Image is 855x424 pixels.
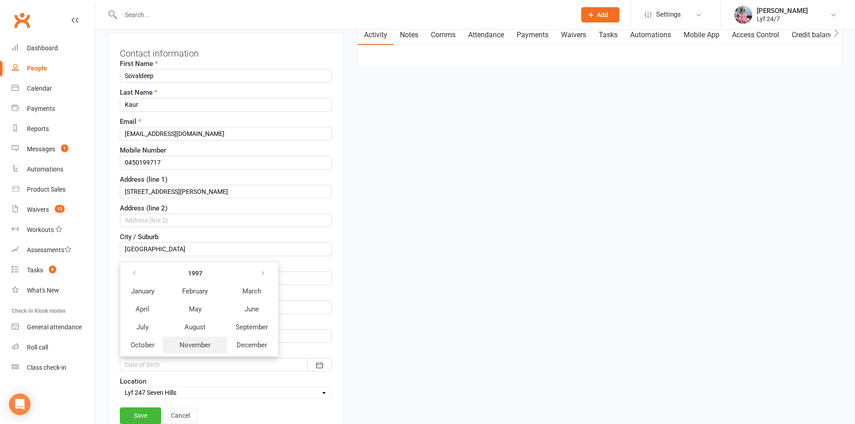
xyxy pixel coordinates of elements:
[228,319,276,336] button: September
[677,25,726,45] a: Mobile App
[118,9,570,21] input: Search...
[656,4,681,25] span: Settings
[27,267,43,274] div: Tasks
[61,144,68,152] span: 1
[12,38,95,58] a: Dashboard
[12,220,95,240] a: Workouts
[27,246,71,254] div: Assessments
[12,119,95,139] a: Reports
[123,301,162,318] button: April
[120,116,141,127] label: Email
[12,317,95,337] a: General attendance kiosk mode
[120,45,332,58] h3: Contact information
[12,58,95,79] a: People
[27,344,48,351] div: Roll call
[555,25,592,45] a: Waivers
[163,408,197,424] a: Cancel
[136,323,149,331] span: July
[358,25,394,45] a: Activity
[12,139,95,159] a: Messages 1
[27,226,54,233] div: Workouts
[624,25,677,45] a: Automations
[120,185,332,198] input: Address (line 1)
[228,283,276,300] button: March
[163,337,227,354] button: November
[123,319,162,336] button: July
[757,15,808,23] div: Lyf 24/7
[120,407,161,424] a: Save
[394,25,425,45] a: Notes
[27,166,63,173] div: Automations
[120,232,158,242] label: City / Suburb
[726,25,785,45] a: Access Control
[120,242,332,256] input: City / Suburb
[182,287,208,295] span: February
[120,145,166,156] label: Mobile Number
[131,287,154,295] span: January
[27,44,58,52] div: Dashboard
[27,105,55,112] div: Payments
[12,99,95,119] a: Payments
[123,337,162,354] button: October
[581,7,619,22] button: Add
[757,7,808,15] div: [PERSON_NAME]
[12,260,95,280] a: Tasks 6
[49,266,56,273] span: 6
[245,305,259,313] span: June
[27,186,66,193] div: Product Sales
[12,240,95,260] a: Assessments
[462,25,510,45] a: Attendance
[131,341,154,349] span: October
[12,159,95,179] a: Automations
[120,376,146,387] label: Location
[734,6,752,24] img: thumb_image1747747990.png
[55,205,65,213] span: 13
[27,206,49,213] div: Waivers
[120,174,167,185] label: Address (line 1)
[237,341,267,349] span: December
[120,214,332,227] input: Address (line 2)
[180,341,210,349] span: November
[12,179,95,200] a: Product Sales
[163,283,227,300] button: February
[27,85,52,92] div: Calendar
[12,79,95,99] a: Calendar
[120,98,332,111] input: Last Name
[228,337,276,354] button: December
[425,25,462,45] a: Comms
[785,25,843,45] a: Credit balance
[123,283,162,300] button: January
[12,200,95,220] a: Waivers 13
[11,9,33,31] a: Clubworx
[169,268,221,278] strong: 1997
[120,203,167,214] label: Address (line 2)
[597,11,608,18] span: Add
[27,125,49,132] div: Reports
[120,87,158,98] label: Last Name
[236,323,268,331] span: September
[163,319,227,336] button: August
[27,145,55,153] div: Messages
[120,58,158,69] label: First Name
[163,301,227,318] button: May
[228,301,276,318] button: June
[27,323,82,331] div: General attendance
[184,323,206,331] span: August
[136,305,149,313] span: April
[120,156,332,169] input: Mobile Number
[27,65,47,72] div: People
[120,127,332,140] input: Email
[27,364,66,371] div: Class check-in
[27,287,59,294] div: What's New
[12,337,95,358] a: Roll call
[9,393,31,415] div: Open Intercom Messenger
[12,358,95,378] a: Class kiosk mode
[120,69,332,83] input: First Name
[120,261,136,271] label: State
[189,305,202,313] span: May
[510,25,555,45] a: Payments
[592,25,624,45] a: Tasks
[242,287,261,295] span: March
[12,280,95,301] a: What's New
